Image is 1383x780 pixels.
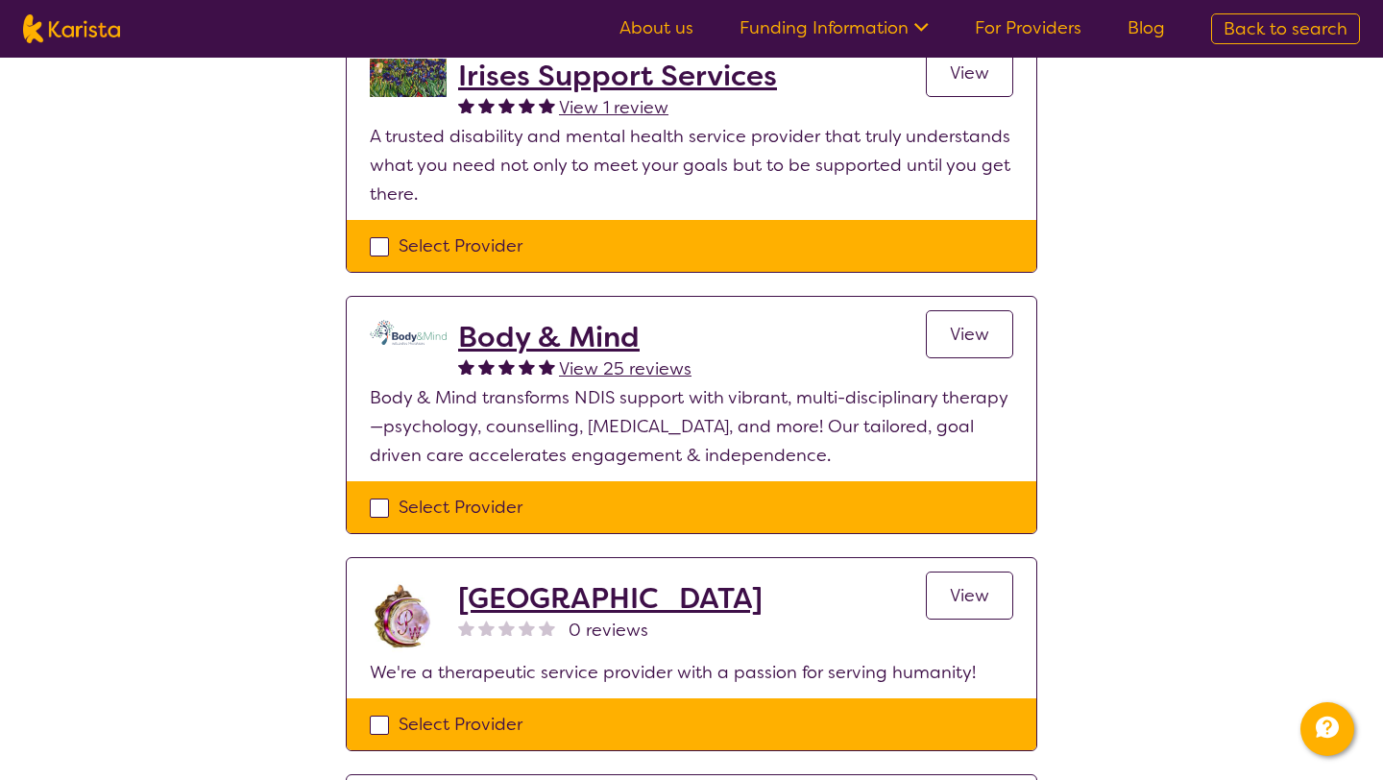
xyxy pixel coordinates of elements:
[498,620,515,636] img: nonereviewstar
[539,358,555,375] img: fullstar
[519,358,535,375] img: fullstar
[370,122,1013,208] p: A trusted disability and mental health service provider that truly understands what you need not ...
[539,97,555,113] img: fullstar
[498,97,515,113] img: fullstar
[950,61,989,85] span: View
[1224,17,1347,40] span: Back to search
[619,16,693,39] a: About us
[370,320,447,345] img: qmpolprhjdhzpcuekzqg.svg
[370,59,447,97] img: bveqlmrdxdvqu3rwwcov.jpg
[950,584,989,607] span: View
[559,357,691,380] span: View 25 reviews
[950,323,989,346] span: View
[1300,702,1354,756] button: Channel Menu
[458,59,777,93] a: Irises Support Services
[478,620,495,636] img: nonereviewstar
[519,620,535,636] img: nonereviewstar
[559,354,691,383] a: View 25 reviews
[740,16,929,39] a: Funding Information
[519,97,535,113] img: fullstar
[370,383,1013,470] p: Body & Mind transforms NDIS support with vibrant, multi-disciplinary therapy—psychology, counsell...
[370,658,1013,687] p: We're a therapeutic service provider with a passion for serving humanity!
[458,320,691,354] a: Body & Mind
[458,97,474,113] img: fullstar
[539,620,555,636] img: nonereviewstar
[478,97,495,113] img: fullstar
[1211,13,1360,44] a: Back to search
[926,49,1013,97] a: View
[458,620,474,636] img: nonereviewstar
[926,310,1013,358] a: View
[1128,16,1165,39] a: Blog
[559,93,668,122] a: View 1 review
[370,581,447,658] img: rfp8ty096xuptqd48sbm.jpg
[559,96,668,119] span: View 1 review
[498,358,515,375] img: fullstar
[458,358,474,375] img: fullstar
[569,616,648,645] span: 0 reviews
[926,572,1013,620] a: View
[23,14,120,43] img: Karista logo
[458,581,763,616] a: [GEOGRAPHIC_DATA]
[478,358,495,375] img: fullstar
[975,16,1081,39] a: For Providers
